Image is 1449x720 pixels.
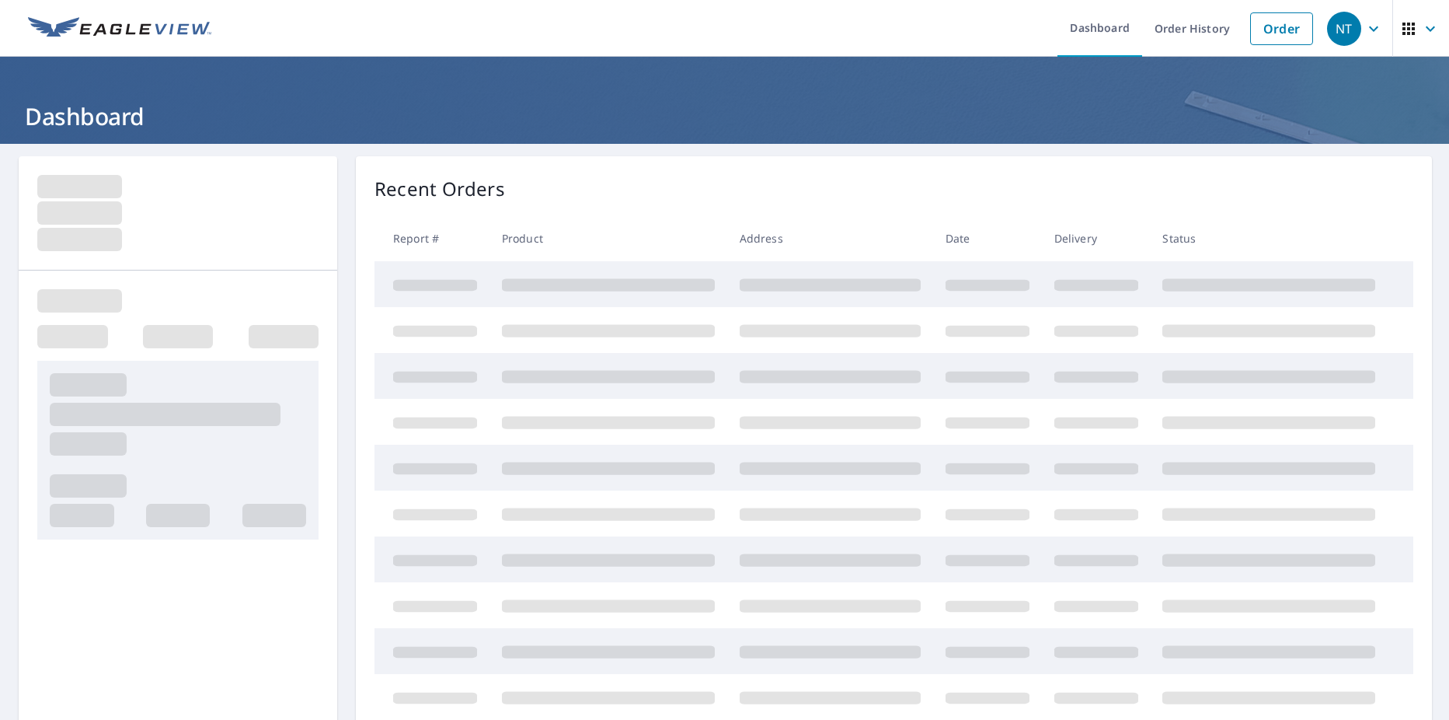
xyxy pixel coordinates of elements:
h1: Dashboard [19,100,1430,132]
th: Delivery [1042,215,1151,261]
img: EV Logo [28,17,211,40]
th: Status [1150,215,1388,261]
th: Report # [374,215,489,261]
th: Date [933,215,1042,261]
th: Product [489,215,727,261]
th: Address [727,215,933,261]
p: Recent Orders [374,175,505,203]
a: Order [1250,12,1313,45]
div: NT [1327,12,1361,46]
